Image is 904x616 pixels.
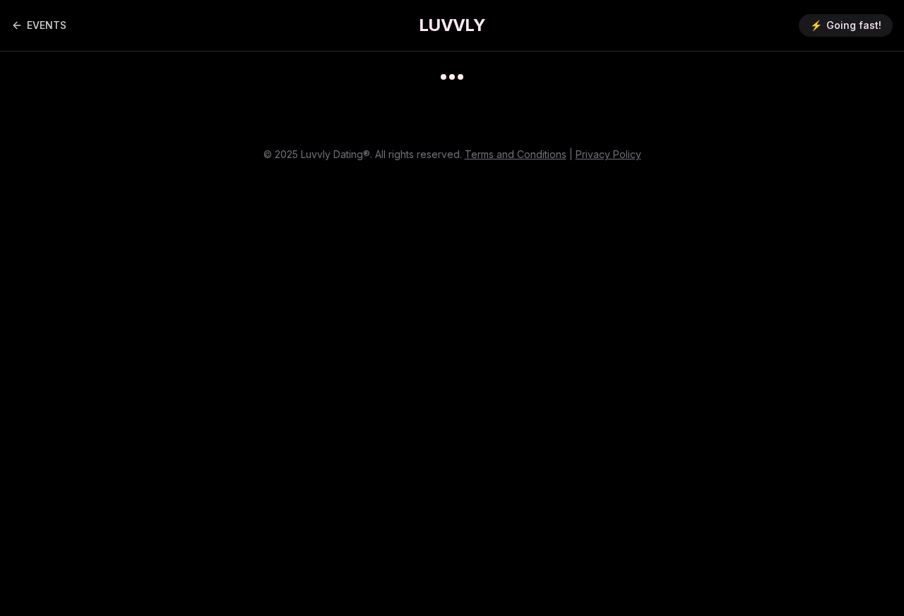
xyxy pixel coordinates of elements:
[569,148,573,160] span: |
[810,18,822,32] span: ⚡️
[11,11,66,40] a: Back to events
[465,148,566,160] a: Terms and Conditions
[826,18,881,32] span: Going fast!
[576,148,641,160] a: Privacy Policy
[419,14,485,37] a: LUVVLY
